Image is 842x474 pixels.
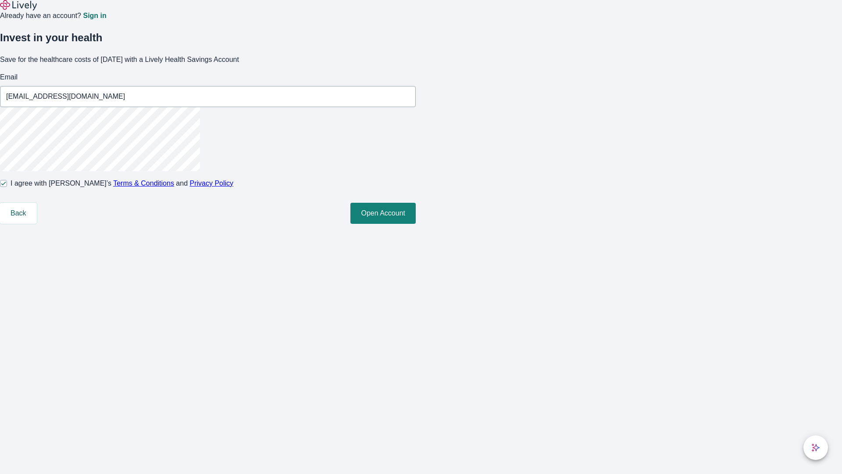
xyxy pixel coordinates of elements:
[83,12,106,19] a: Sign in
[811,443,820,452] svg: Lively AI Assistant
[190,180,234,187] a: Privacy Policy
[11,178,233,189] span: I agree with [PERSON_NAME]’s and
[803,435,828,460] button: chat
[350,203,416,224] button: Open Account
[113,180,174,187] a: Terms & Conditions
